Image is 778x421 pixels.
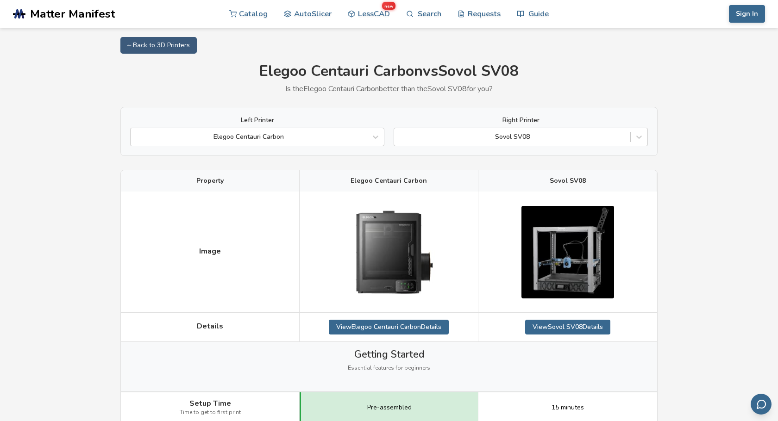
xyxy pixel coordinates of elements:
img: Elegoo Centauri Carbon [343,198,435,305]
a: ← Back to 3D Printers [120,37,197,54]
input: Elegoo Centauri Carbon [135,133,137,141]
span: Property [196,177,224,185]
span: Sovol SV08 [550,177,586,185]
span: new [382,2,395,10]
p: Is the Elegoo Centauri Carbon better than the Sovol SV08 for you? [120,85,658,93]
span: Image [199,247,221,255]
label: Right Printer [394,117,648,124]
button: Send feedback via email [751,394,772,415]
button: Sign In [729,5,765,23]
a: ViewElegoo Centauri CarbonDetails [329,320,449,334]
a: ViewSovol SV08Details [525,320,610,334]
span: Elegoo Centauri Carbon [351,177,427,185]
span: Details [197,322,223,330]
span: Essential features for beginners [348,365,430,371]
input: Sovol SV08 [399,133,401,141]
span: Time to get to first print [180,409,241,416]
span: Pre-assembled [367,404,412,411]
span: Setup Time [189,399,231,408]
span: Getting Started [354,349,424,360]
img: Sovol SV08 [521,206,614,298]
label: Left Printer [130,117,384,124]
span: 15 minutes [552,404,584,411]
span: Matter Manifest [30,7,115,20]
h1: Elegoo Centauri Carbon vs Sovol SV08 [120,63,658,80]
